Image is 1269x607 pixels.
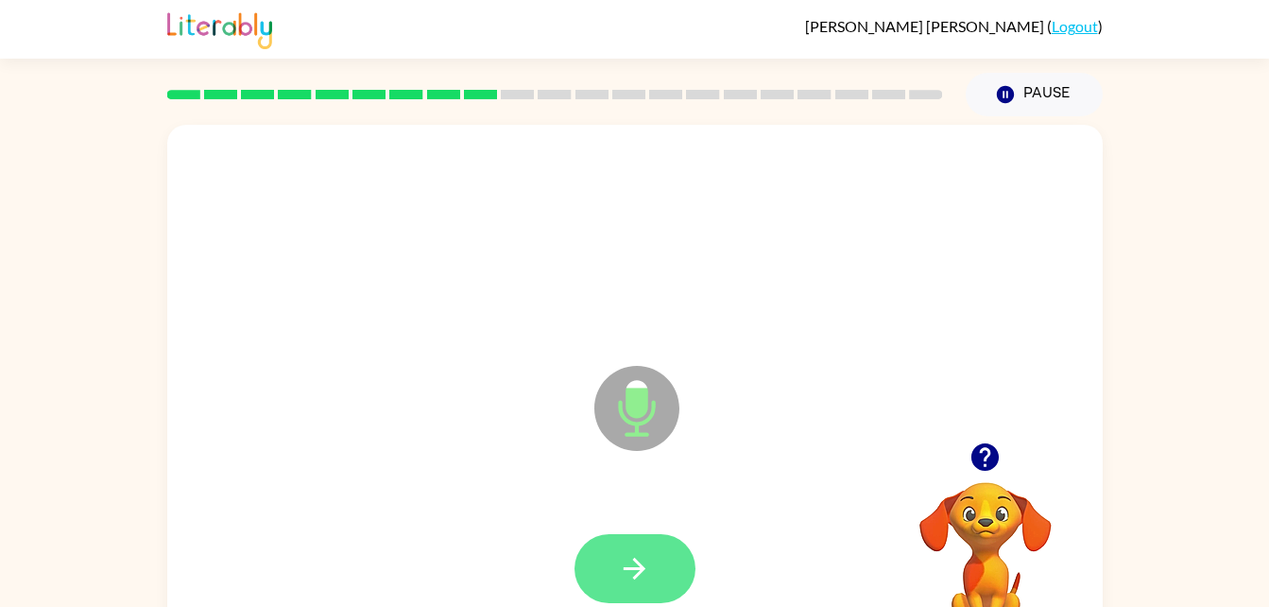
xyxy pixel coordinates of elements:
button: Pause [966,73,1103,116]
span: [PERSON_NAME] [PERSON_NAME] [805,17,1047,35]
img: Literably [167,8,272,49]
div: ( ) [805,17,1103,35]
a: Logout [1052,17,1098,35]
